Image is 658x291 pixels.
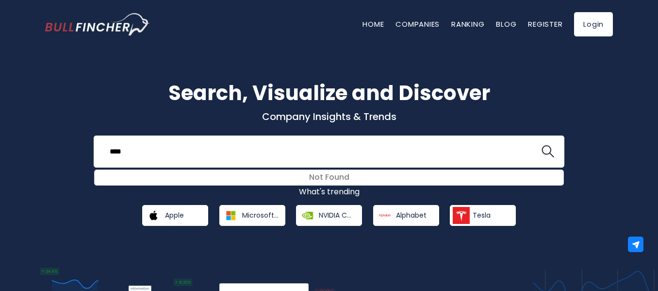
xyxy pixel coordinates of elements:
[395,19,440,29] a: Companies
[396,211,427,220] span: Alphabet
[373,205,439,226] a: Alphabet
[242,211,279,220] span: Microsoft Corporation
[45,13,149,35] a: Go to homepage
[95,170,563,185] div: Not Found
[528,19,562,29] a: Register
[496,19,516,29] a: Blog
[319,211,355,220] span: NVIDIA Corporation
[450,205,516,226] a: Tesla
[362,19,384,29] a: Home
[219,205,285,226] a: Microsoft Corporation
[451,19,484,29] a: Ranking
[165,211,184,220] span: Apple
[45,13,150,35] img: Bullfincher logo
[142,205,208,226] a: Apple
[45,187,613,197] p: What's trending
[45,78,613,108] h1: Search, Visualize and Discover
[542,145,554,158] img: search icon
[296,205,362,226] a: NVIDIA Corporation
[574,12,613,36] a: Login
[45,110,613,123] p: Company Insights & Trends
[473,211,491,220] span: Tesla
